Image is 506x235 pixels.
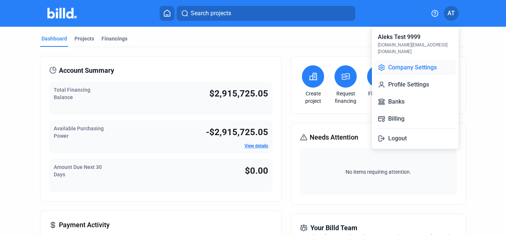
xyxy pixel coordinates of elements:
button: Logout [375,131,456,146]
button: Billing [375,111,456,126]
button: Banks [375,94,456,109]
button: Company Settings [375,60,456,75]
button: Profile Settings [375,77,456,92]
div: [DOMAIN_NAME][EMAIL_ADDRESS][DOMAIN_NAME] [378,42,453,55]
div: Aleks Test 9999 [378,33,420,42]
